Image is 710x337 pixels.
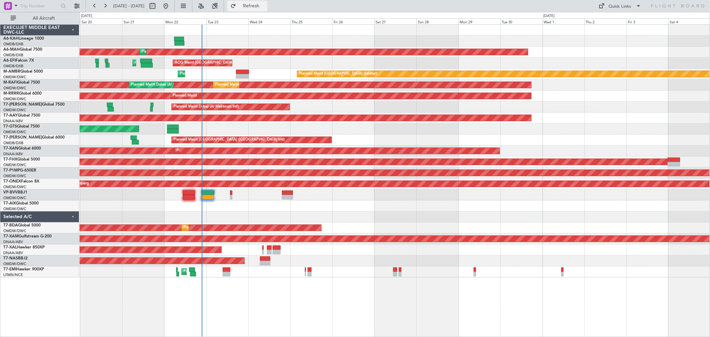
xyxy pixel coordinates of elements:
button: Quick Links [595,1,645,11]
a: T7-NASBBJ2 [3,256,28,260]
a: A6-EFIFalcon 7X [3,59,34,63]
a: M-AMBRGlobal 5000 [3,70,43,74]
div: Sat 27 [374,18,416,24]
span: T7-EMI [3,267,16,271]
div: Planned Maint Dubai (Al Maktoum Intl) [173,91,238,101]
span: T7-FHX [3,158,17,162]
div: Planned Maint [GEOGRAPHIC_DATA] ([GEOGRAPHIC_DATA] Intl) [173,135,285,145]
a: OMDW/DWC [3,97,26,102]
a: DNAA/ABV [3,119,23,124]
input: Trip Number [20,1,59,11]
a: T7-[PERSON_NAME]Global 6000 [3,136,65,140]
span: T7-[PERSON_NAME] [3,103,42,107]
a: T7-XALHawker 850XP [3,245,45,249]
div: Planned Maint [GEOGRAPHIC_DATA] (Seletar) [299,69,377,79]
a: OMDW/DWC [3,195,26,200]
div: Planned Maint Dubai (Al Maktoum Intl) [173,102,239,112]
div: Fri 3 [626,18,668,24]
a: T7-AIXGlobal 5000 [3,201,39,205]
a: OMDW/DWC [3,75,26,80]
div: Fri 26 [332,18,374,24]
div: [DATE] [81,13,92,19]
div: Tue 23 [206,18,248,24]
div: Mon 22 [164,18,206,24]
div: Planned Maint Dubai (Al Maktoum Intl) [176,146,242,156]
span: T7-AAY [3,114,18,118]
a: A6-KAHLineage 1000 [3,37,44,41]
a: T7-AAYGlobal 7500 [3,114,40,118]
a: T7-FHXGlobal 5000 [3,158,40,162]
a: VP-BVVBBJ1 [3,190,27,194]
span: VP-BVV [3,190,18,194]
div: Sun 28 [416,18,458,24]
a: T7-P1MPG-650ER [3,168,36,172]
div: Planned Maint Dubai (Al Maktoum Intl) [215,80,281,90]
a: DNAA/ABV [3,152,23,157]
a: T7-XAMGulfstream G-200 [3,234,52,238]
a: DNAA/ABV [3,239,23,244]
span: [DATE] - [DATE] [113,3,144,9]
a: OMDB/DXB [3,141,23,146]
div: Planned Maint Dubai (Al Maktoum Intl) [180,69,245,79]
a: M-RRRRGlobal 6000 [3,92,42,96]
span: A6-MAH [3,48,20,52]
div: Sun 21 [122,18,164,24]
div: AOG Maint [GEOGRAPHIC_DATA] (Dubai Intl) [175,58,253,68]
a: LFMN/NCE [3,272,23,277]
a: OMDW/DWC [3,130,26,135]
a: T7-[PERSON_NAME]Global 7500 [3,103,65,107]
a: T7-GTSGlobal 7500 [3,125,40,129]
div: [DATE] [544,13,555,19]
span: All Aircraft [17,16,70,21]
div: Planned Maint [GEOGRAPHIC_DATA] ([GEOGRAPHIC_DATA] Intl) [141,47,253,57]
span: T7-[PERSON_NAME] [3,136,42,140]
a: OMDW/DWC [3,184,26,189]
a: M-RAFIGlobal 7500 [3,81,40,85]
div: Wed 24 [248,18,290,24]
a: T7-BDAGlobal 5000 [3,223,41,227]
a: OMDW/DWC [3,108,26,113]
span: T7-P1MP [3,168,20,172]
a: OMDW/DWC [3,228,26,233]
a: T7-ONEXFalcon 8X [3,179,39,183]
span: A6-KAH [3,37,19,41]
a: OMDW/DWC [3,163,26,168]
a: T7-XANGlobal 6000 [3,147,41,151]
span: A6-EFI [3,59,16,63]
div: Sat 20 [80,18,122,24]
a: OMDW/DWC [3,86,26,91]
span: T7-ONEX [3,179,21,183]
a: OMDB/DXB [3,42,23,47]
div: Planned Maint [GEOGRAPHIC_DATA] [183,267,247,277]
span: T7-BDA [3,223,18,227]
button: Refresh [227,1,267,11]
div: Planned Maint Dubai (Al Maktoum Intl) [131,80,196,90]
span: T7-XAM [3,234,19,238]
a: OMDB/DXB [3,64,23,69]
a: OMDW/DWC [3,173,26,178]
div: Planned Maint Dubai (Al Maktoum Intl) [183,223,249,233]
button: All Aircraft [7,13,72,24]
span: T7-AIX [3,201,16,205]
span: T7-XAL [3,245,17,249]
div: Mon 29 [458,18,500,24]
span: T7-XAN [3,147,18,151]
span: M-RAFI [3,81,17,85]
a: DNAA/ABV [3,250,23,255]
div: Thu 2 [585,18,626,24]
a: A6-MAHGlobal 7500 [3,48,42,52]
div: Tue 30 [500,18,542,24]
span: Refresh [237,4,265,8]
span: T7-NAS [3,256,18,260]
a: T7-EMIHawker 900XP [3,267,44,271]
div: Thu 25 [290,18,332,24]
a: OMDW/DWC [3,206,26,211]
span: M-RRRR [3,92,19,96]
div: Wed 1 [543,18,585,24]
a: OMDB/DXB [3,53,23,58]
div: AOG Maint [134,58,154,68]
span: M-AMBR [3,70,20,74]
a: OMDW/DWC [3,261,26,266]
span: T7-GTS [3,125,17,129]
div: Quick Links [609,3,631,10]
